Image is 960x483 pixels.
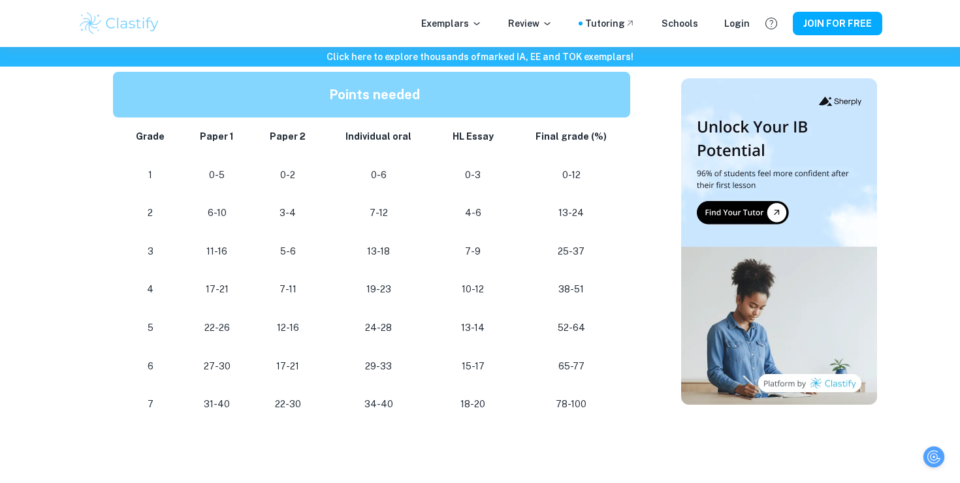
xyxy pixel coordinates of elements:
p: 4-6 [444,204,502,222]
p: 1 [129,166,172,184]
p: 22-30 [263,396,313,413]
strong: Final grade (%) [536,131,607,142]
p: 0-6 [334,166,423,184]
strong: Points needed [329,87,420,102]
p: 78-100 [522,396,620,413]
strong: Individual oral [345,131,411,142]
p: 27-30 [193,358,241,375]
p: 7 [129,396,172,413]
p: 7-9 [444,243,502,260]
p: 4 [129,281,172,298]
img: Thumbnail [681,78,877,405]
p: 5 [129,319,172,337]
a: Schools [662,16,698,31]
p: Review [508,16,552,31]
p: 3-4 [263,204,313,222]
p: 25-37 [522,243,620,260]
p: 7-12 [334,204,423,222]
p: 31-40 [193,396,241,413]
p: 2 [129,204,172,222]
p: 6 [129,358,172,375]
p: 13-14 [444,319,502,337]
p: 22-26 [193,319,241,337]
p: 18-20 [444,396,502,413]
p: 0-5 [193,166,241,184]
p: 0-2 [263,166,313,184]
img: Clastify logo [78,10,161,37]
p: 0-12 [522,166,620,184]
p: 17-21 [193,281,241,298]
a: Tutoring [585,16,635,31]
button: Help and Feedback [760,12,782,35]
p: 6-10 [193,204,241,222]
button: JOIN FOR FREE [793,12,882,35]
p: 12-16 [263,319,313,337]
strong: Paper 1 [200,131,234,142]
p: 29-33 [334,358,423,375]
p: 13-24 [522,204,620,222]
p: 10-12 [444,281,502,298]
h6: Click here to explore thousands of marked IA, EE and TOK exemplars ! [3,50,957,64]
p: 65-77 [522,358,620,375]
p: 13-18 [334,243,423,260]
p: 5-6 [263,243,313,260]
p: 38-51 [522,281,620,298]
strong: Paper 2 [270,131,306,142]
p: 3 [129,243,172,260]
p: 19-23 [334,281,423,298]
strong: Grade [136,131,165,142]
p: 24-28 [334,319,423,337]
p: 15-17 [444,358,502,375]
a: Login [724,16,750,31]
p: 0-3 [444,166,502,184]
p: 34-40 [334,396,423,413]
p: 17-21 [263,358,313,375]
p: Exemplars [421,16,482,31]
p: 11-16 [193,243,241,260]
p: 7-11 [263,281,313,298]
strong: HL Essay [453,131,494,142]
p: 52-64 [522,319,620,337]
